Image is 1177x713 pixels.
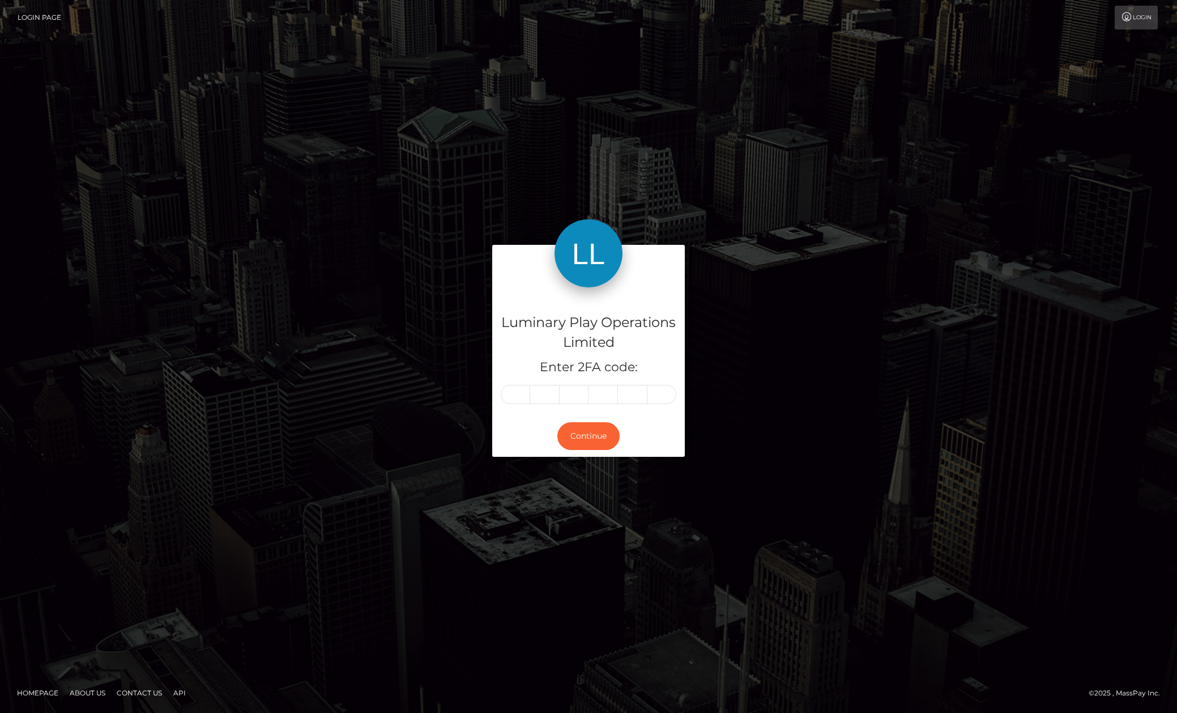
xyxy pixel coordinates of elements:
[1115,6,1158,29] a: Login
[169,684,190,702] a: API
[65,684,110,702] a: About Us
[501,359,676,376] h5: Enter 2FA code:
[555,219,622,287] img: Luminary Play Operations Limited
[112,684,167,702] a: Contact Us
[557,422,620,450] button: Continue
[18,6,61,29] a: Login Page
[1089,687,1169,699] div: © 2025 , MassPay Inc.
[501,313,676,353] h4: Luminary Play Operations Limited
[12,684,63,702] a: Homepage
